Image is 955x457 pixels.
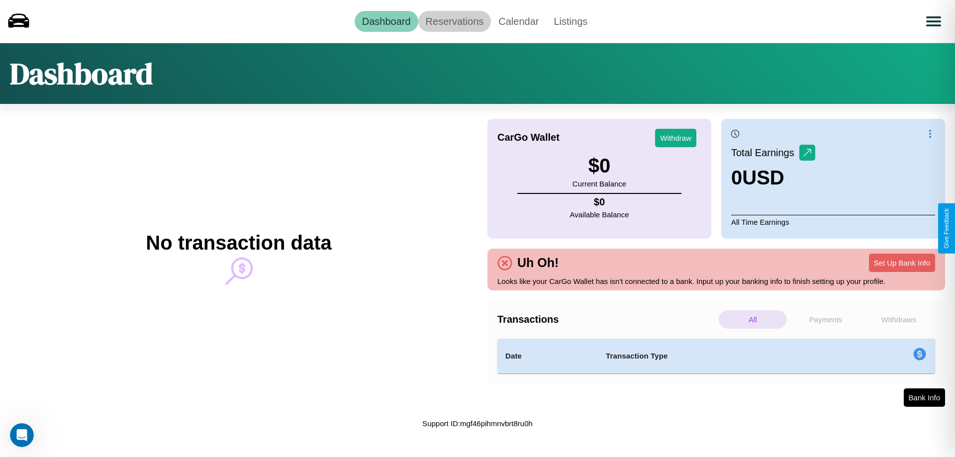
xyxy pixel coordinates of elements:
a: Listings [546,11,595,32]
h3: $ 0 [573,155,626,177]
a: Reservations [418,11,491,32]
p: Support ID: mgf46pihmnvbrt8ru0h [422,417,533,430]
p: Current Balance [573,177,626,190]
button: Bank Info [904,388,945,407]
p: All [719,310,787,329]
p: All Time Earnings [731,215,935,229]
button: Open menu [920,7,948,35]
h4: Date [505,350,590,362]
p: Withdraws [864,310,933,329]
p: Available Balance [570,208,629,221]
h4: Transactions [497,314,716,325]
p: Payments [792,310,860,329]
div: Give Feedback [943,208,950,249]
h4: CarGo Wallet [497,132,560,143]
iframe: Intercom live chat [10,423,34,447]
h1: Dashboard [10,53,153,94]
a: Calendar [491,11,546,32]
button: Withdraw [655,129,696,147]
button: Set Up Bank Info [869,254,935,272]
h3: 0 USD [731,167,815,189]
p: Total Earnings [731,144,799,162]
h4: $ 0 [570,196,629,208]
h4: Transaction Type [606,350,832,362]
a: Dashboard [355,11,418,32]
h4: Uh Oh! [512,256,564,270]
table: simple table [497,339,935,373]
p: Looks like your CarGo Wallet has isn't connected to a bank. Input up your banking info to finish ... [497,274,935,288]
h2: No transaction data [146,232,331,254]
